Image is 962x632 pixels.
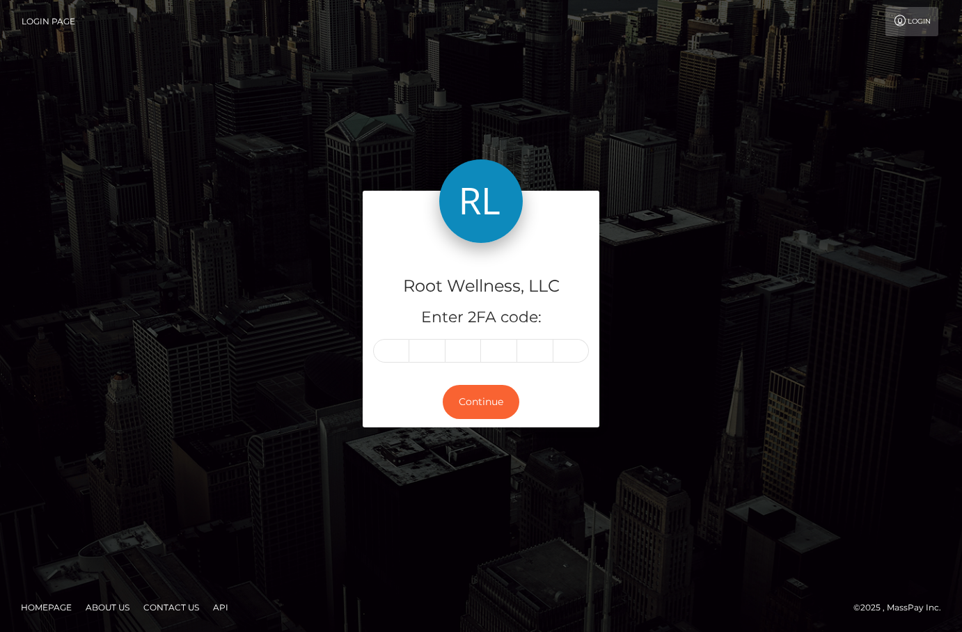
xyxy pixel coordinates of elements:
[138,597,205,618] a: Contact Us
[15,597,77,618] a: Homepage
[373,307,589,329] h5: Enter 2FA code:
[439,159,523,243] img: Root Wellness, LLC
[80,597,135,618] a: About Us
[885,7,938,36] a: Login
[22,7,75,36] a: Login Page
[443,385,519,419] button: Continue
[207,597,234,618] a: API
[853,600,952,615] div: © 2025 , MassPay Inc.
[373,274,589,299] h4: Root Wellness, LLC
